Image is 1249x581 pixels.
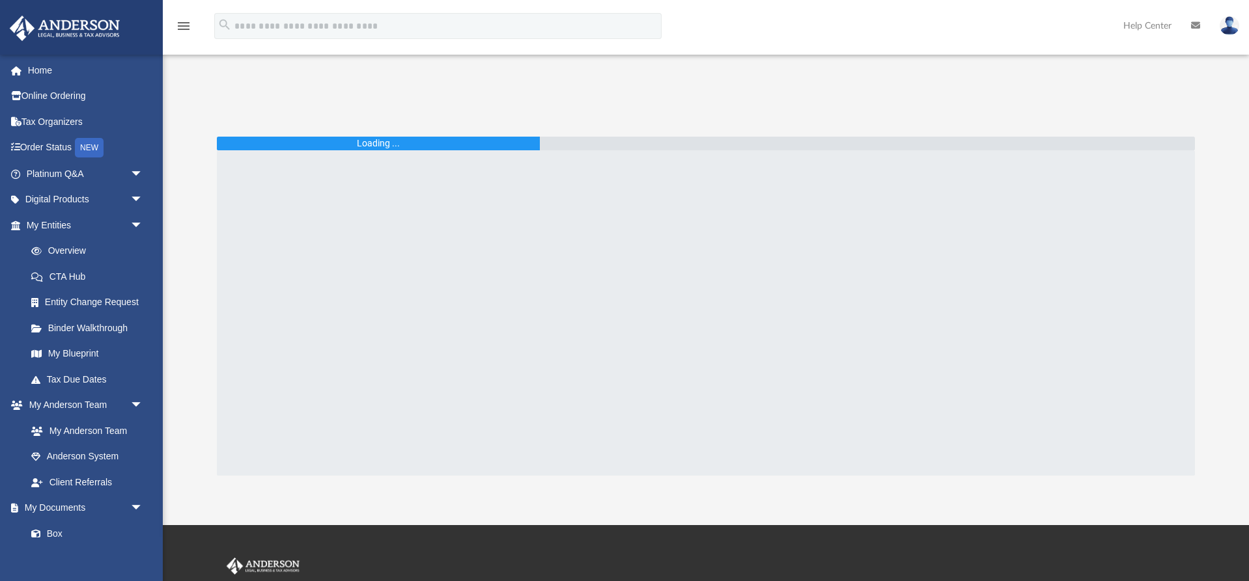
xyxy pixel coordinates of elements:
[18,290,163,316] a: Entity Change Request
[18,444,156,470] a: Anderson System
[18,366,163,392] a: Tax Due Dates
[18,263,163,290] a: CTA Hub
[1220,16,1239,35] img: User Pic
[9,135,163,161] a: Order StatusNEW
[130,495,156,522] span: arrow_drop_down
[176,25,191,34] a: menu
[9,212,163,238] a: My Entitiesarrow_drop_down
[9,187,163,213] a: Digital Productsarrow_drop_down
[18,315,163,341] a: Binder Walkthrough
[130,161,156,187] span: arrow_drop_down
[9,83,163,109] a: Online Ordering
[130,187,156,213] span: arrow_drop_down
[130,212,156,239] span: arrow_drop_down
[9,57,163,83] a: Home
[218,18,232,32] i: search
[9,495,156,521] a: My Documentsarrow_drop_down
[176,18,191,34] i: menu
[357,137,400,150] div: Loading ...
[18,520,150,547] a: Box
[130,392,156,419] span: arrow_drop_down
[18,469,156,495] a: Client Referrals
[224,558,302,574] img: Anderson Advisors Platinum Portal
[18,418,150,444] a: My Anderson Team
[9,392,156,418] a: My Anderson Teamarrow_drop_down
[9,109,163,135] a: Tax Organizers
[9,161,163,187] a: Platinum Q&Aarrow_drop_down
[18,238,163,264] a: Overview
[75,138,104,157] div: NEW
[6,16,124,41] img: Anderson Advisors Platinum Portal
[18,341,156,367] a: My Blueprint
